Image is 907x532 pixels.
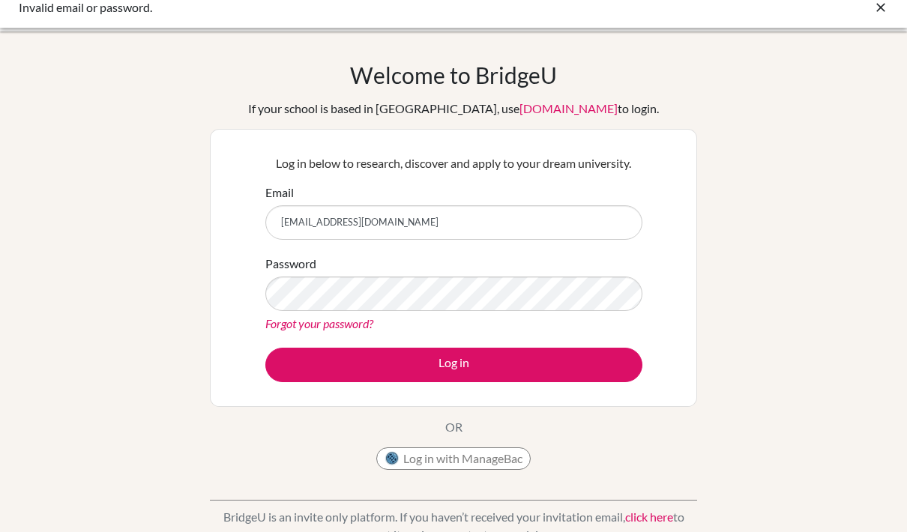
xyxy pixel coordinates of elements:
a: click here [625,510,673,525]
div: If your school is based in [GEOGRAPHIC_DATA], use to login. [248,100,659,118]
label: Email [265,184,294,202]
h1: Welcome to BridgeU [350,62,557,89]
p: Log in below to research, discover and apply to your dream university. [265,155,642,173]
button: Log in [265,348,642,383]
button: Log in with ManageBac [376,448,531,471]
a: Forgot your password? [265,317,373,331]
label: Password [265,256,316,273]
p: OR [445,419,462,437]
a: [DOMAIN_NAME] [519,102,618,116]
